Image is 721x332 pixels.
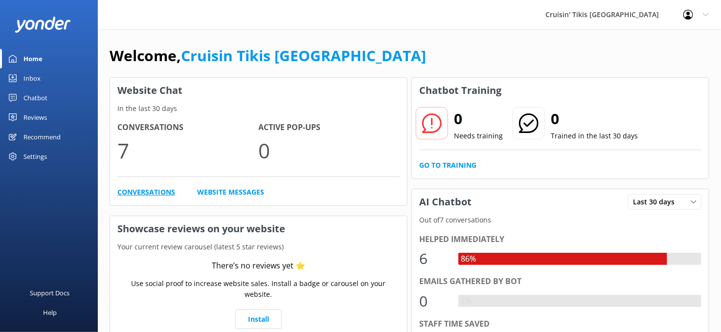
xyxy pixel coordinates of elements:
[419,318,701,331] div: Staff time saved
[15,17,71,33] img: yonder-white-logo.png
[117,134,259,167] p: 7
[259,134,400,167] p: 0
[23,68,41,88] div: Inbox
[458,295,474,308] div: 0%
[117,278,400,300] p: Use social proof to increase website sales. Install a badge or carousel on your website.
[23,49,43,68] div: Home
[419,289,449,313] div: 0
[110,44,426,67] h1: Welcome,
[419,160,476,171] a: Go to Training
[412,189,479,215] h3: AI Chatbot
[23,108,47,127] div: Reviews
[117,187,175,198] a: Conversations
[110,216,407,242] h3: Showcase reviews on your website
[419,247,449,270] div: 6
[551,131,638,141] p: Trained in the last 30 days
[117,121,259,134] h4: Conversations
[259,121,400,134] h4: Active Pop-ups
[551,107,638,131] h2: 0
[23,88,47,108] div: Chatbot
[419,233,701,246] div: Helped immediately
[197,187,264,198] a: Website Messages
[454,107,503,131] h2: 0
[181,45,426,66] a: Cruisin Tikis [GEOGRAPHIC_DATA]
[110,78,407,103] h3: Website Chat
[412,78,509,103] h3: Chatbot Training
[23,127,61,147] div: Recommend
[412,215,709,225] p: Out of 7 conversations
[30,283,70,303] div: Support Docs
[23,147,47,166] div: Settings
[454,131,503,141] p: Needs training
[419,275,701,288] div: Emails gathered by bot
[633,197,680,207] span: Last 30 days
[43,303,57,322] div: Help
[212,260,305,272] div: There’s no reviews yet ⭐
[458,253,478,266] div: 86%
[110,242,407,252] p: Your current review carousel (latest 5 star reviews)
[235,310,282,329] a: Install
[110,103,407,114] p: In the last 30 days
